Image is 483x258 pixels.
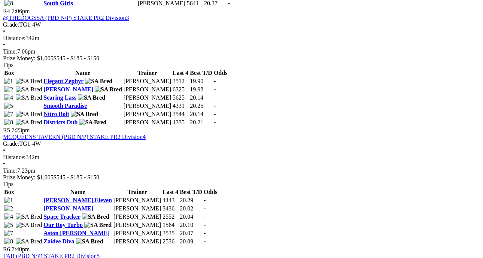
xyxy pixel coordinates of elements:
td: 3535 [162,230,179,237]
img: SA Bred [16,222,42,228]
div: Prize Money: $1,005 [3,55,480,62]
img: 5 [4,103,13,109]
a: Smooth Paradise [43,103,87,109]
span: Distance: [3,35,25,41]
div: 342m [3,35,480,42]
span: Tips [3,62,13,68]
td: [PERSON_NAME] [113,230,161,237]
span: Box [4,70,14,76]
th: Best T/D [189,69,213,77]
span: - [204,230,206,236]
a: Zaidee Diva [43,238,74,245]
span: R6 [3,246,10,252]
a: [PERSON_NAME] Eleven [43,197,112,203]
span: - [204,197,206,203]
img: SA Bred [16,238,42,245]
td: [PERSON_NAME] [113,205,161,212]
img: 7 [4,230,13,237]
span: R4 [3,8,10,14]
td: [PERSON_NAME] [123,102,171,110]
span: R5 [3,127,10,133]
a: @THEDOGSSA (PBD N/P) STAKE PR2 Division3 [3,15,129,21]
span: Distance: [3,154,25,160]
img: SA Bred [16,94,42,101]
td: 5625 [172,94,189,101]
td: [PERSON_NAME] [123,94,171,101]
td: 20.09 [179,238,203,245]
a: Space Tracker [43,213,80,220]
span: - [204,222,206,228]
span: - [204,238,206,245]
img: SA Bred [85,78,112,85]
td: [PERSON_NAME] [113,238,161,245]
span: 7:40pm [12,246,30,252]
td: 20.25 [189,102,213,110]
img: 2 [4,86,13,93]
span: • [3,147,5,154]
span: - [204,205,206,212]
span: 7:06pm [12,8,30,14]
a: Aston [PERSON_NAME] [43,230,109,236]
a: [PERSON_NAME] [43,205,93,212]
span: Time: [3,48,17,55]
span: Grade: [3,21,19,28]
th: Last 4 [172,69,189,77]
span: • [3,28,5,34]
img: 1 [4,197,13,204]
a: [PERSON_NAME] [43,86,93,92]
img: SA Bred [16,119,42,126]
img: SA Bred [16,111,42,118]
td: 4331 [172,102,189,110]
a: Our Boy Turbo [43,222,83,228]
img: 8 [4,119,13,126]
img: 8 [4,238,13,245]
div: TG1-4W [3,21,480,28]
span: $545 - $185 - $150 [54,55,100,61]
span: • [3,42,5,48]
span: - [214,78,216,84]
img: SA Bred [84,222,112,228]
td: [PERSON_NAME] [113,221,161,229]
td: [PERSON_NAME] [123,78,171,85]
td: [PERSON_NAME] [113,197,161,204]
a: Districts Dub [43,119,78,125]
div: Prize Money: $1,005 [3,174,480,181]
span: 7:23pm [12,127,30,133]
th: Name [43,188,112,196]
th: Trainer [113,188,161,196]
img: 1 [4,78,13,85]
span: $545 - $185 - $150 [54,174,100,180]
img: SA Bred [16,213,42,220]
td: 20.10 [179,221,203,229]
td: 20.14 [189,110,213,118]
td: 1564 [162,221,179,229]
img: SA Bred [82,213,109,220]
div: 7:23pm [3,167,480,174]
span: Grade: [3,140,19,147]
div: 7:06pm [3,48,480,55]
td: 20.02 [179,205,203,212]
span: Tips [3,181,13,187]
td: 19.98 [189,86,213,93]
td: 20.04 [179,213,203,221]
span: - [214,86,216,92]
img: 7 [4,111,13,118]
img: SA Bred [16,78,42,85]
img: SA Bred [79,119,106,126]
img: SA Bred [16,86,42,93]
th: Name [43,69,122,77]
span: Box [4,189,14,195]
td: [PERSON_NAME] [123,119,171,126]
th: Last 4 [162,188,179,196]
span: Time: [3,167,17,174]
th: Odds [203,188,218,196]
span: - [214,94,216,101]
img: SA Bred [95,86,122,93]
td: 3512 [172,78,189,85]
th: Trainer [123,69,171,77]
td: [PERSON_NAME] [123,86,171,93]
img: 5 [4,222,13,228]
a: MCQUEENS TAVERN (PBD N/P) STAKE PR2 Division4 [3,134,146,140]
span: - [214,103,216,109]
span: - [204,213,206,220]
